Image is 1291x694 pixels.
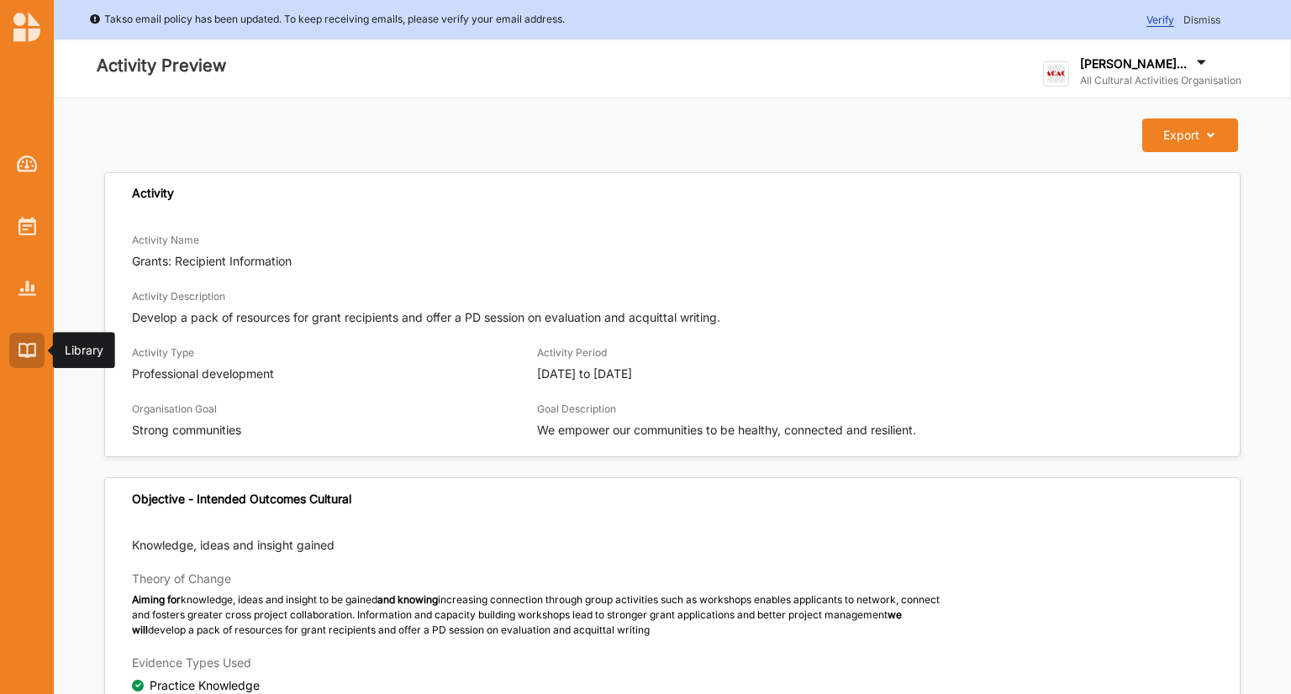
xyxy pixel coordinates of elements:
[132,608,902,636] strong: we will
[132,402,217,416] label: Organisation Goal
[9,271,45,306] a: Reports
[97,52,226,80] label: Activity Preview
[9,146,45,181] a: Dashboard
[132,186,174,201] div: Activity
[1080,56,1187,71] label: [PERSON_NAME]...
[537,346,607,360] label: Activity Period
[132,290,225,303] label: Activity Description
[89,11,565,28] div: Takso email policy has been updated. To keep receiving emails, please verify your email address.
[150,676,260,694] div: Practice Knowledge
[9,208,45,244] a: Activities
[537,365,942,382] p: [DATE] to [DATE]
[65,342,103,359] div: Library
[132,365,537,382] p: Professional development
[132,571,943,586] h3: Theory of Change
[132,234,199,247] label: Activity Name
[18,281,36,295] img: Reports
[132,592,943,638] div: knowledge, ideas and insight to be gained increasing connection through group activities such as ...
[9,333,45,368] a: Library
[132,593,181,606] strong: Aiming for
[1146,13,1174,27] span: Verify
[132,655,1213,670] h3: Evidence Types Used
[132,422,537,439] p: Strong communities
[132,537,335,554] p: Knowledge, ideas and insight gained
[1183,13,1220,26] span: Dismiss
[537,423,916,437] span: We empower our communities to be healthy, connected and resilient.
[18,217,36,235] img: Activities
[1163,128,1199,143] div: Export
[1142,118,1237,152] button: Export
[1080,74,1241,87] label: All Cultural Activities Organisation
[132,309,943,326] p: Develop a pack of resources for grant recipients and offer a PD session on evaluation and acquitt...
[1043,61,1069,87] img: logo
[132,253,1213,270] p: Grants: Recipient Information
[13,12,40,42] img: logo
[537,402,616,416] label: Goal Description
[17,155,38,172] img: Dashboard
[132,346,194,360] label: Activity Type
[18,343,36,357] img: Library
[377,593,438,606] strong: and knowing
[132,492,351,507] div: Objective - Intended Outcomes Cultural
